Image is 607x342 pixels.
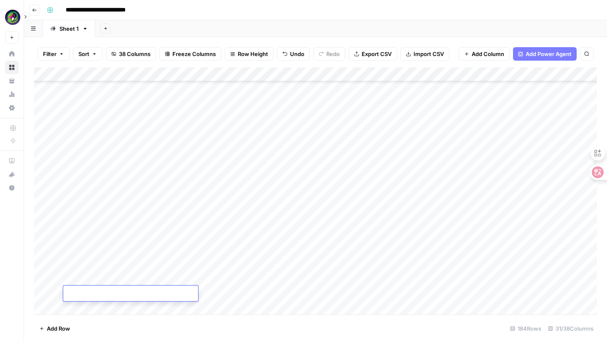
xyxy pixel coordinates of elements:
span: Redo [326,50,340,58]
a: Sheet 1 [43,20,95,37]
div: Sheet 1 [59,24,79,33]
span: Filter [43,50,56,58]
button: Freeze Columns [159,47,221,61]
span: Add Power Agent [526,50,572,58]
button: Add Power Agent [513,47,577,61]
span: Export CSV [362,50,392,58]
a: Usage [5,88,19,101]
button: Add Column [459,47,510,61]
div: 31/38 Columns [545,322,597,335]
button: Import CSV [400,47,449,61]
a: AirOps Academy [5,154,19,168]
a: Your Data [5,74,19,88]
button: Redo [313,47,345,61]
span: Import CSV [414,50,444,58]
button: Row Height [225,47,274,61]
span: Sort [78,50,89,58]
a: Home [5,47,19,61]
span: Freeze Columns [172,50,216,58]
span: 38 Columns [119,50,150,58]
div: What's new? [5,168,18,181]
div: 184 Rows [507,322,545,335]
button: Undo [277,47,310,61]
button: Help + Support [5,181,19,195]
button: What's new? [5,168,19,181]
a: Browse [5,61,19,74]
img: Meshy Logo [5,10,20,25]
span: Row Height [238,50,268,58]
button: Filter [38,47,70,61]
span: Undo [290,50,304,58]
span: Add Column [472,50,504,58]
a: Settings [5,101,19,115]
button: Export CSV [349,47,397,61]
button: Add Row [34,322,75,335]
button: Sort [73,47,102,61]
button: 38 Columns [106,47,156,61]
button: Workspace: Meshy [5,7,19,28]
span: Add Row [47,324,70,333]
